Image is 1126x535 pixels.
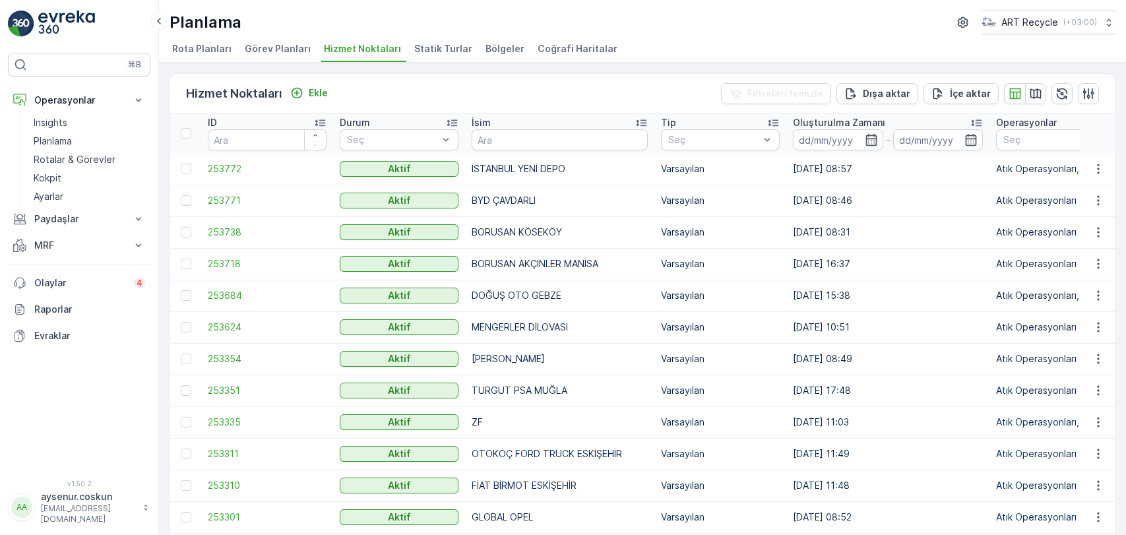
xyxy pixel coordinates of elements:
a: 253310 [208,479,327,492]
button: Aktif [340,224,458,240]
a: Olaylar4 [8,270,150,296]
div: Toggle Row Selected [181,259,191,269]
p: Varsayılan [661,384,780,397]
p: Insights [34,116,67,129]
p: Varsayılan [661,511,780,524]
button: Ekle [285,85,333,101]
a: Rotalar & Görevler [28,150,150,169]
p: Varsayılan [661,479,780,492]
span: 253738 [208,226,327,239]
p: Aktif [388,384,411,397]
p: GLOBAL OPEL [472,511,648,524]
button: Aktif [340,509,458,525]
button: Aktif [340,193,458,208]
p: Varsayılan [661,162,780,175]
span: Rota Planları [172,42,232,55]
span: Bölgeler [485,42,524,55]
p: Aktif [388,321,411,334]
td: [DATE] 11:48 [786,470,989,501]
span: 253771 [208,194,327,207]
p: Seç [668,133,759,146]
span: 253624 [208,321,327,334]
div: Toggle Row Selected [181,512,191,522]
p: MRF [34,239,124,252]
a: 253772 [208,162,327,175]
div: Toggle Row Selected [181,354,191,364]
div: AA [11,497,32,518]
span: v 1.50.2 [8,480,150,488]
span: 253301 [208,511,327,524]
img: logo [8,11,34,37]
p: Aktif [388,257,411,270]
a: 253718 [208,257,327,270]
p: BORUSAN KÖSEKÖY [472,226,648,239]
button: AAaysenur.coskun[EMAIL_ADDRESS][DOMAIN_NAME] [8,490,150,524]
a: Evraklar [8,323,150,349]
p: Tip [661,116,676,129]
p: Dışa aktar [863,87,910,100]
p: Varsayılan [661,289,780,302]
td: [DATE] 15:38 [786,280,989,311]
p: Ayarlar [34,190,63,203]
a: Ayarlar [28,187,150,206]
div: Toggle Row Selected [181,164,191,174]
td: [DATE] 08:31 [786,216,989,248]
p: İçe aktar [950,87,991,100]
td: [DATE] 08:57 [786,153,989,185]
p: TURGUT PSA MUĞLA [472,384,648,397]
input: dd/mm/yyyy [893,129,984,150]
div: Toggle Row Selected [181,227,191,237]
p: ZF [472,416,648,429]
p: İSTANBUL YENİ DEPO [472,162,648,175]
td: [DATE] 16:37 [786,248,989,280]
button: Paydaşlar [8,206,150,232]
div: Toggle Row Selected [181,449,191,459]
input: Ara [472,129,648,150]
input: dd/mm/yyyy [793,129,883,150]
p: Aktif [388,447,411,460]
p: Operasyonlar [996,116,1057,129]
td: [DATE] 11:03 [786,406,989,438]
p: Olaylar [34,276,126,290]
td: [DATE] 11:49 [786,438,989,470]
p: Operasyonlar [34,94,124,107]
button: Dışa aktar [836,83,918,104]
img: image_23.png [982,15,996,30]
p: Varsayılan [661,447,780,460]
p: ( +03:00 ) [1063,17,1097,28]
div: Toggle Row Selected [181,385,191,396]
a: 253335 [208,416,327,429]
p: aysenur.coskun [41,490,136,503]
a: 253351 [208,384,327,397]
button: Aktif [340,446,458,462]
p: FİAT BİRMOT ESKİŞEHİR [472,479,648,492]
button: Aktif [340,383,458,398]
p: Aktif [388,352,411,365]
p: Rotalar & Görevler [34,153,115,166]
div: Toggle Row Selected [181,195,191,206]
span: 253354 [208,352,327,365]
td: [DATE] 08:46 [786,185,989,216]
a: 253684 [208,289,327,302]
p: Hizmet Noktaları [186,84,282,103]
p: DOĞUŞ OTO GEBZE [472,289,648,302]
button: Aktif [340,414,458,430]
button: Operasyonlar [8,87,150,113]
a: Kokpit [28,169,150,187]
p: Aktif [388,162,411,175]
p: ⌘B [128,59,141,70]
span: Görev Planları [245,42,311,55]
td: [DATE] 08:49 [786,343,989,375]
div: Toggle Row Selected [181,417,191,427]
p: - [886,132,891,148]
span: Hizmet Noktaları [324,42,401,55]
p: BYD ÇAVDARLI [472,194,648,207]
span: Coğrafi Haritalar [538,42,617,55]
p: Evraklar [34,329,145,342]
td: [DATE] 17:48 [786,375,989,406]
p: [EMAIL_ADDRESS][DOMAIN_NAME] [41,503,136,524]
